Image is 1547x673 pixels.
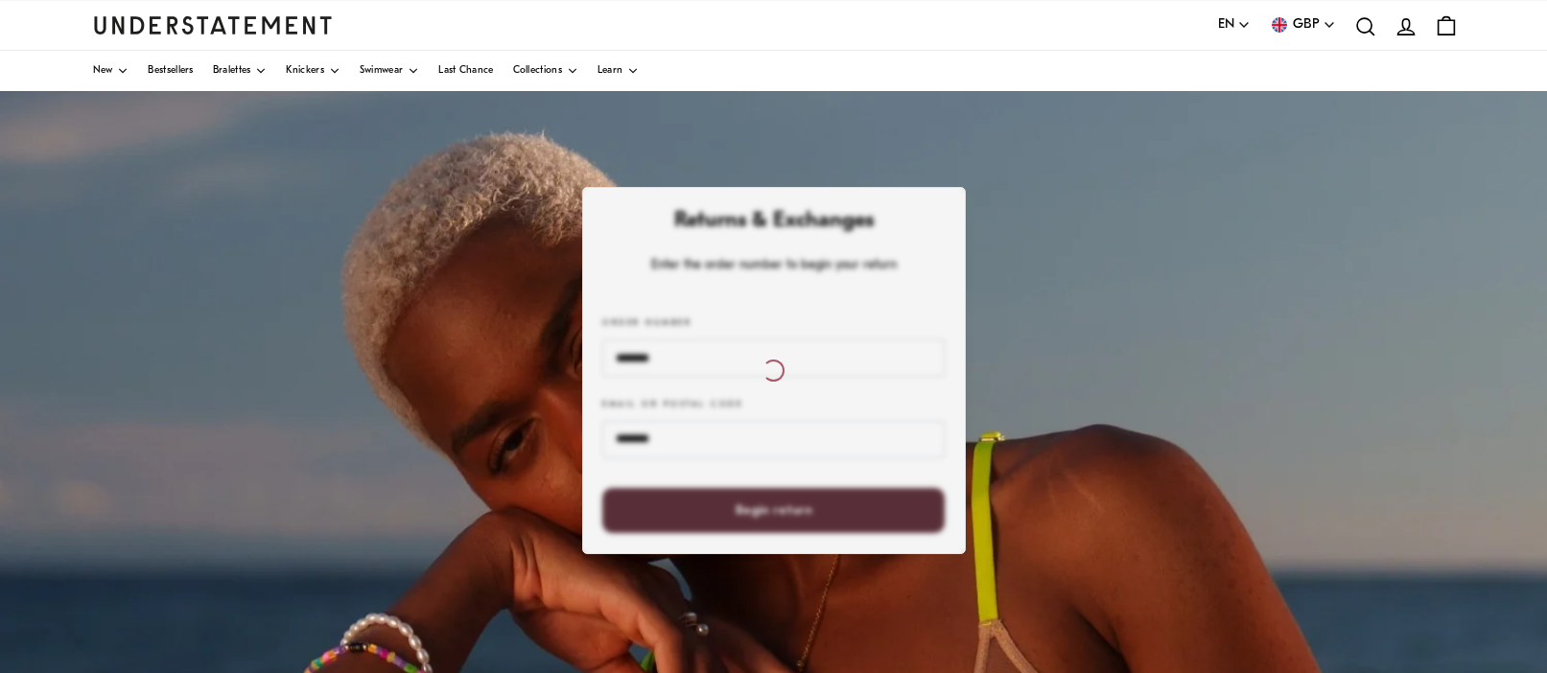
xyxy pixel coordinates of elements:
a: Bralettes [213,51,268,91]
span: Knickers [286,66,323,76]
span: Collections [513,66,562,76]
a: Knickers [286,51,340,91]
span: Learn [598,66,623,76]
a: Swimwear [360,51,419,91]
a: Learn [598,51,640,91]
span: EN [1218,14,1234,35]
span: Bralettes [213,66,251,76]
a: Last Chance [438,51,493,91]
span: Last Chance [438,66,493,76]
span: Bestsellers [148,66,193,76]
span: New [93,66,113,76]
a: Bestsellers [148,51,193,91]
a: Understatement Homepage [93,16,333,34]
button: EN [1218,14,1251,35]
button: GBP [1270,14,1336,35]
span: Swimwear [360,66,403,76]
a: Collections [513,51,578,91]
span: GBP [1293,14,1320,35]
a: New [93,51,129,91]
